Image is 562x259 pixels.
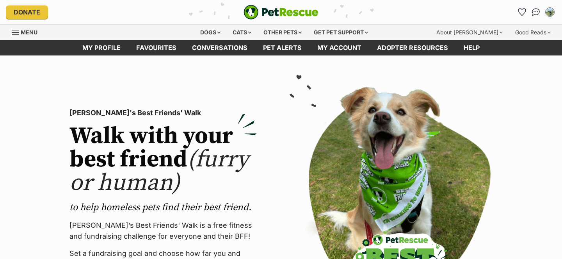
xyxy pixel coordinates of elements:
[21,29,37,36] span: Menu
[75,40,128,55] a: My profile
[69,125,257,195] h2: Walk with your best friend
[369,40,456,55] a: Adopter resources
[69,201,257,214] p: to help homeless pets find their best friend.
[69,145,249,198] span: (furry or human)
[546,8,554,16] img: May Pham profile pic
[69,220,257,242] p: [PERSON_NAME]’s Best Friends' Walk is a free fitness and fundraising challenge for everyone and t...
[12,25,43,39] a: Menu
[456,40,487,55] a: Help
[6,5,48,19] a: Donate
[195,25,226,40] div: Dogs
[516,6,528,18] a: Favourites
[431,25,508,40] div: About [PERSON_NAME]
[544,6,556,18] button: My account
[184,40,255,55] a: conversations
[532,8,540,16] img: chat-41dd97257d64d25036548639549fe6c8038ab92f7586957e7f3b1b290dea8141.svg
[227,25,257,40] div: Cats
[516,6,556,18] ul: Account quick links
[309,40,369,55] a: My account
[255,40,309,55] a: Pet alerts
[244,5,318,20] a: PetRescue
[530,6,542,18] a: Conversations
[258,25,307,40] div: Other pets
[128,40,184,55] a: Favourites
[69,107,257,118] p: [PERSON_NAME]'s Best Friends' Walk
[308,25,373,40] div: Get pet support
[244,5,318,20] img: logo-e224e6f780fb5917bec1dbf3a21bbac754714ae5b6737aabdf751b685950b380.svg
[510,25,556,40] div: Good Reads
